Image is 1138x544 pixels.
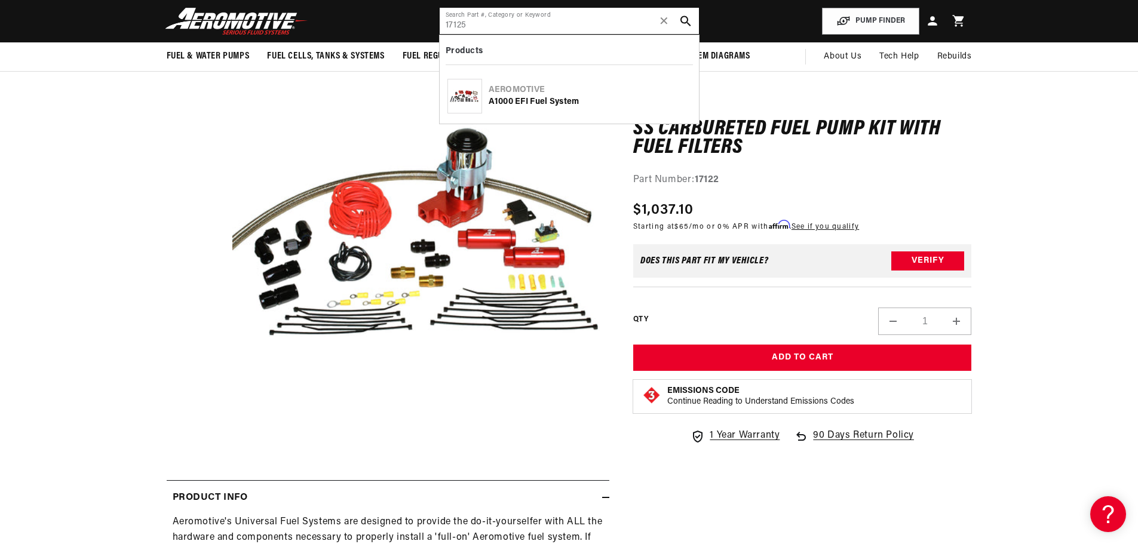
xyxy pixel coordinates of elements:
div: Part Number: [633,172,972,188]
span: 90 Days Return Policy [813,428,914,456]
button: Verify [891,251,964,271]
button: Add to Cart [633,345,972,371]
span: Fuel & Water Pumps [167,50,250,63]
span: $1,037.10 [633,199,694,221]
summary: Fuel Cells, Tanks & Systems [258,42,393,70]
summary: System Diagrams [671,42,759,70]
span: 1 Year Warranty [710,428,780,444]
span: System Diagrams [680,50,750,63]
button: Emissions CodeContinue Reading to Understand Emissions Codes [667,386,854,407]
strong: 17122 [695,174,719,184]
summary: Fuel & Water Pumps [158,42,259,70]
media-gallery: Gallery Viewer [167,47,609,456]
a: 90 Days Return Policy [794,428,914,456]
div: Aeromotive [489,84,691,96]
strong: Emissions Code [667,386,740,395]
div: Does This part fit My vehicle? [640,256,769,266]
p: Continue Reading to Understand Emissions Codes [667,397,854,407]
img: Aeromotive [162,7,311,35]
summary: Rebuilds [928,42,981,71]
summary: Fuel Regulators [394,42,481,70]
a: 1 Year Warranty [691,428,780,444]
a: About Us [815,42,870,71]
summary: Product Info [167,481,609,515]
button: PUMP FINDER [822,8,919,35]
span: Affirm [769,220,790,229]
summary: Tech Help [870,42,928,71]
b: Products [446,47,483,56]
span: Rebuilds [937,50,972,63]
span: Fuel Regulators [403,50,473,63]
label: QTY [633,314,648,324]
span: About Us [824,52,861,61]
span: Fuel Cells, Tanks & Systems [267,50,384,63]
a: See if you qualify - Learn more about Affirm Financing (opens in modal) [792,223,859,230]
img: Emissions code [642,386,661,405]
img: A1000 EFI Fuel System [448,87,481,105]
p: Starting at /mo or 0% APR with . [633,221,859,232]
span: $65 [674,223,689,230]
h1: SS Carbureted Fuel Pump Kit with Fuel Filters [633,119,972,157]
h2: Product Info [173,490,248,506]
div: A1000 EFI Fuel System [489,96,691,108]
input: Search by Part Number, Category or Keyword [440,8,699,34]
button: search button [673,8,699,34]
span: ✕ [659,11,670,30]
span: Tech Help [879,50,919,63]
